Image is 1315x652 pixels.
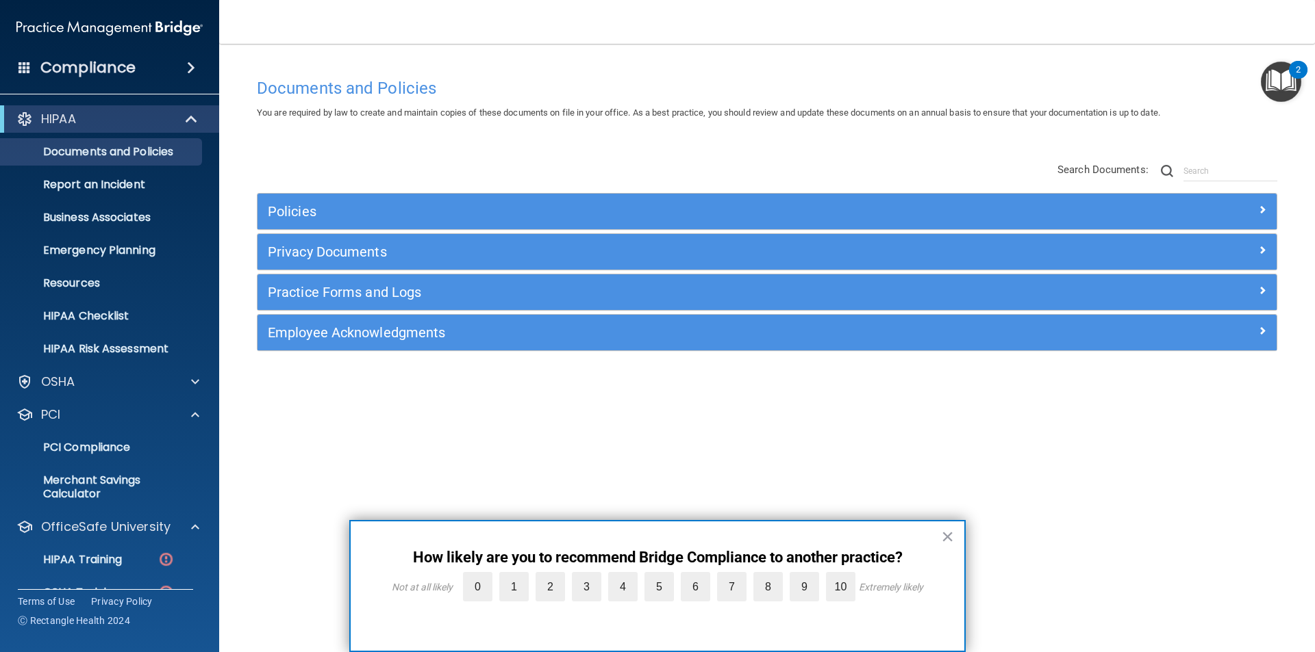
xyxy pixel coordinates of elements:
p: OSHA Training [9,586,120,599]
p: Merchant Savings Calculator [9,473,196,501]
button: Open Resource Center, 2 new notifications [1261,62,1301,102]
label: 6 [681,572,710,601]
div: Extremely likely [859,582,923,592]
p: How likely are you to recommend Bridge Compliance to another practice? [378,549,937,566]
label: 10 [826,572,855,601]
label: 8 [753,572,783,601]
img: danger-circle.6113f641.png [158,584,175,601]
p: HIPAA Training [9,553,122,566]
h5: Privacy Documents [268,244,1012,259]
img: danger-circle.6113f641.png [158,551,175,568]
p: HIPAA Risk Assessment [9,342,196,356]
label: 0 [463,572,492,601]
p: PCI Compliance [9,441,196,454]
img: ic-search.3b580494.png [1161,165,1173,177]
button: Close [941,525,954,547]
p: OSHA [41,374,75,390]
p: Report an Incident [9,178,196,192]
label: 7 [717,572,747,601]
div: Not at all likely [392,582,453,592]
span: Ⓒ Rectangle Health 2024 [18,614,130,627]
p: Resources [9,276,196,290]
p: OfficeSafe University [41,519,171,535]
label: 3 [572,572,601,601]
p: HIPAA [41,111,76,127]
label: 5 [644,572,674,601]
a: Terms of Use [18,595,75,608]
h4: Compliance [40,58,136,77]
iframe: Drift Widget Chat Controller [1078,555,1299,610]
p: Emergency Planning [9,244,196,257]
h5: Employee Acknowledgments [268,325,1012,340]
div: 2 [1296,70,1301,88]
span: Search Documents: [1057,164,1149,176]
label: 9 [790,572,819,601]
h5: Policies [268,204,1012,219]
label: 2 [536,572,565,601]
span: You are required by law to create and maintain copies of these documents on file in your office. ... [257,107,1160,118]
label: 4 [608,572,638,601]
p: PCI [41,406,60,423]
input: Search [1183,161,1277,181]
p: Business Associates [9,211,196,224]
a: Privacy Policy [91,595,153,608]
img: PMB logo [16,14,203,42]
label: 1 [499,572,529,601]
p: Documents and Policies [9,145,196,159]
h4: Documents and Policies [257,79,1277,97]
p: HIPAA Checklist [9,309,196,323]
h5: Practice Forms and Logs [268,285,1012,300]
